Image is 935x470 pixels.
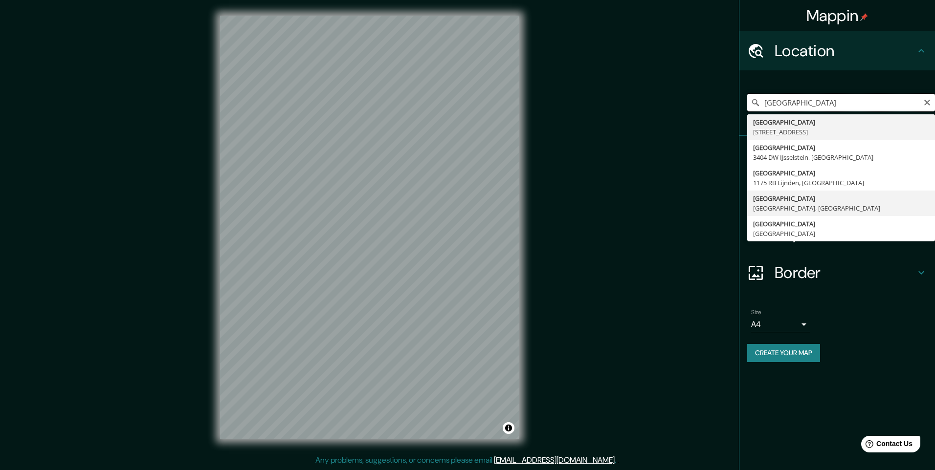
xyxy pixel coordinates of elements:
button: Clear [923,97,931,107]
div: Border [739,253,935,292]
div: 1175 RB Lijnden, [GEOGRAPHIC_DATA] [753,178,929,188]
button: Toggle attribution [503,422,514,434]
canvas: Map [220,16,519,439]
div: A4 [751,317,810,332]
h4: Location [775,41,915,61]
div: . [618,454,620,466]
input: Pick your city or area [747,94,935,111]
div: [GEOGRAPHIC_DATA], [GEOGRAPHIC_DATA] [753,203,929,213]
h4: Layout [775,224,915,243]
div: [GEOGRAPHIC_DATA] [753,219,929,229]
div: [GEOGRAPHIC_DATA] [753,193,929,203]
div: . [616,454,618,466]
label: Size [751,308,761,317]
div: [GEOGRAPHIC_DATA] [753,143,929,152]
p: Any problems, suggestions, or concerns please email . [315,454,616,466]
div: [GEOGRAPHIC_DATA] [753,168,929,178]
button: Create your map [747,344,820,362]
div: [GEOGRAPHIC_DATA] [753,117,929,127]
div: Layout [739,214,935,253]
div: Location [739,31,935,70]
a: [EMAIL_ADDRESS][DOMAIN_NAME] [494,455,615,465]
h4: Mappin [806,6,868,25]
h4: Border [775,263,915,282]
div: [STREET_ADDRESS] [753,127,929,137]
div: Style [739,175,935,214]
iframe: Help widget launcher [848,432,924,459]
div: Pins [739,136,935,175]
div: 3404 DW IJsselstein, [GEOGRAPHIC_DATA] [753,152,929,162]
div: [GEOGRAPHIC_DATA] [753,229,929,238]
img: pin-icon.png [860,13,868,21]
